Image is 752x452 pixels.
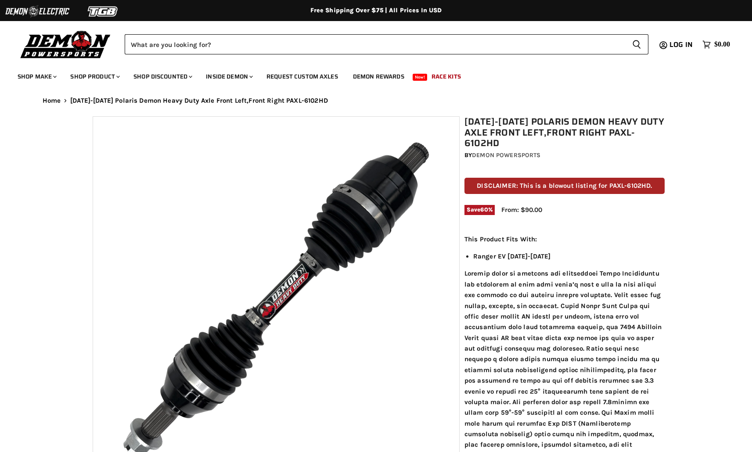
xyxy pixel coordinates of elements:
[64,68,125,86] a: Shop Product
[260,68,345,86] a: Request Custom Axles
[464,234,665,244] p: This Product Fits With:
[70,3,136,20] img: TGB Logo 2
[18,29,114,60] img: Demon Powersports
[666,41,698,49] a: Log in
[698,38,734,51] a: $0.00
[25,7,727,14] div: Free Shipping Over $75 | All Prices In USD
[473,251,665,262] li: Ranger EV [DATE]-[DATE]
[472,151,540,159] a: Demon Powersports
[11,64,728,86] ul: Main menu
[199,68,258,86] a: Inside Demon
[70,97,328,104] span: [DATE]-[DATE] Polaris Demon Heavy Duty Axle Front Left,Front Right PAXL-6102HD
[127,68,198,86] a: Shop Discounted
[714,40,730,49] span: $0.00
[413,74,428,81] span: New!
[43,97,61,104] a: Home
[501,206,542,214] span: From: $90.00
[11,68,62,86] a: Shop Make
[125,34,625,54] input: Search
[625,34,648,54] button: Search
[669,39,693,50] span: Log in
[464,205,495,215] span: Save %
[125,34,648,54] form: Product
[480,206,488,213] span: 60
[4,3,70,20] img: Demon Electric Logo 2
[464,116,665,149] h1: [DATE]-[DATE] Polaris Demon Heavy Duty Axle Front Left,Front Right PAXL-6102HD
[464,178,665,194] p: DISCLAIMER: This is a blowout listing for PAXL-6102HD.
[346,68,411,86] a: Demon Rewards
[25,97,727,104] nav: Breadcrumbs
[464,151,665,160] div: by
[425,68,468,86] a: Race Kits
